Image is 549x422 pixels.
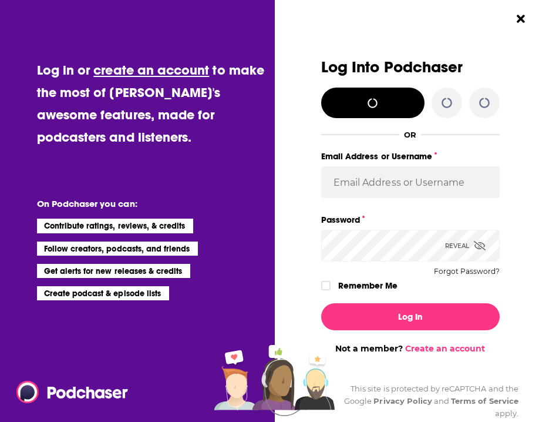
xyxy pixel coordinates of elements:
[404,130,416,139] div: OR
[405,343,485,354] a: Create an account
[16,381,120,403] a: Podchaser - Follow, Share and Rate Podcasts
[37,242,198,256] li: Follow creators, podcasts, and friends
[321,303,500,330] button: Log In
[451,396,518,406] a: Terms of Service
[321,59,500,76] h3: Log Into Podchaser
[338,278,398,293] label: Remember Me
[37,198,265,209] li: On Podchaser you can:
[373,396,432,406] a: Privacy Policy
[16,381,129,403] img: Podchaser - Follow, Share and Rate Podcasts
[321,343,500,354] div: Not a member?
[340,383,518,420] div: This site is protected by reCAPTCHA and the Google and apply.
[510,8,532,30] button: Close Button
[321,149,500,164] label: Email Address or Username
[37,286,169,300] li: Create podcast & episode lists
[445,230,486,262] div: Reveal
[37,264,190,278] li: Get alerts for new releases & credits
[321,166,500,198] input: Email Address or Username
[321,212,500,227] label: Password
[434,267,500,276] button: Forgot Password?
[93,62,209,78] a: create an account
[37,219,194,233] li: Contribute ratings, reviews, & credits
